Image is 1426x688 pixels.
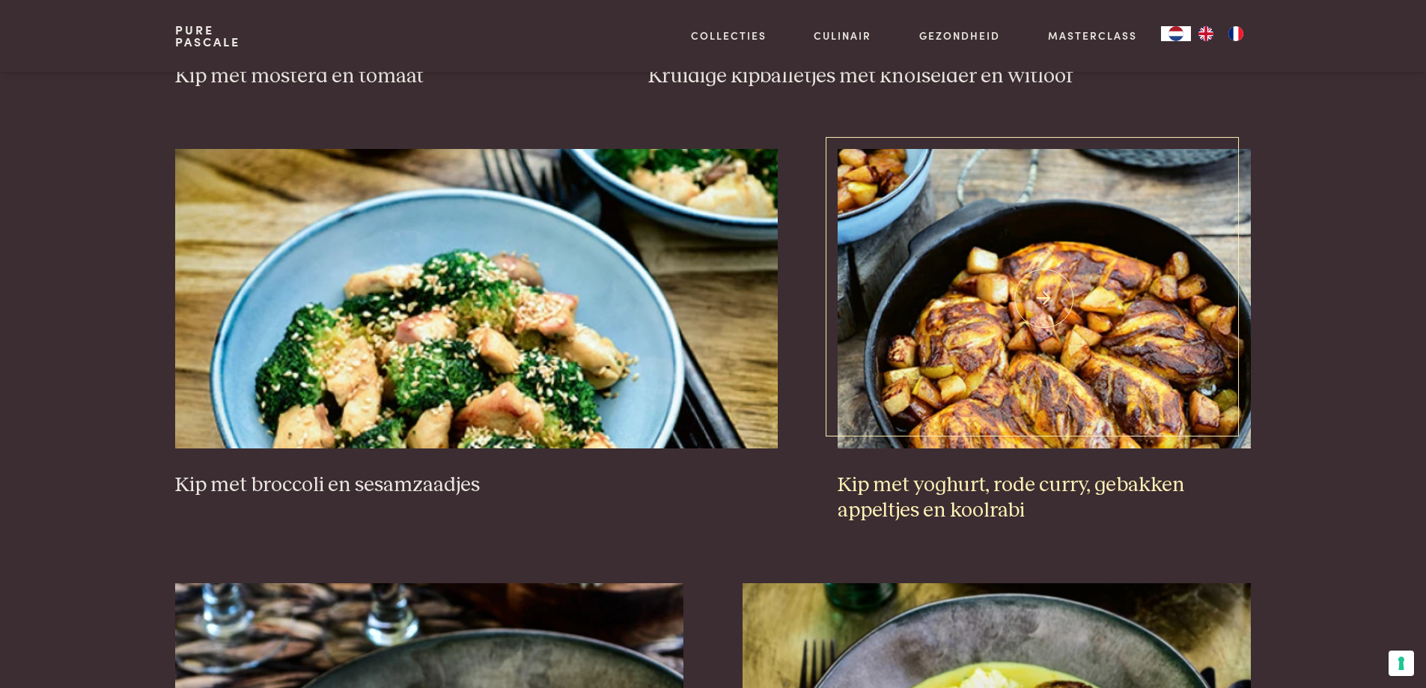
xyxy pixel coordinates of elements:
[919,28,1000,43] a: Gezondheid
[814,28,871,43] a: Culinair
[1161,26,1251,41] aside: Language selected: Nederlands
[175,64,588,90] h3: Kip met mosterd en tomaat
[1161,26,1191,41] div: Language
[648,64,1251,90] h3: Kruidige kipballetjes met knolselder en witloof
[838,149,1251,524] a: Kip met yoghurt, rode curry, gebakken appeltjes en koolrabi Kip met yoghurt, rode curry, gebakken...
[175,24,240,48] a: PurePascale
[175,149,778,498] a: Kip met broccoli en sesamzaadjes Kip met broccoli en sesamzaadjes
[1161,26,1191,41] a: NL
[1191,26,1251,41] ul: Language list
[691,28,767,43] a: Collecties
[838,149,1251,448] img: Kip met yoghurt, rode curry, gebakken appeltjes en koolrabi
[1221,26,1251,41] a: FR
[1191,26,1221,41] a: EN
[175,472,778,499] h3: Kip met broccoli en sesamzaadjes
[1048,28,1137,43] a: Masterclass
[175,149,778,448] img: Kip met broccoli en sesamzaadjes
[838,472,1251,524] h3: Kip met yoghurt, rode curry, gebakken appeltjes en koolrabi
[1389,651,1414,676] button: Uw voorkeuren voor toestemming voor trackingtechnologieën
